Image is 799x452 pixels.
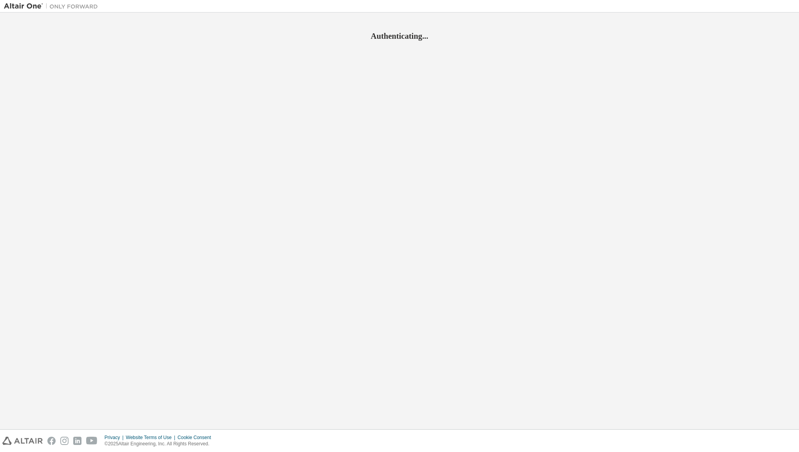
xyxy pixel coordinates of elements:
[4,2,102,10] img: Altair One
[73,437,81,445] img: linkedin.svg
[105,441,216,447] p: © 2025 Altair Engineering, Inc. All Rights Reserved.
[126,434,177,441] div: Website Terms of Use
[2,437,43,445] img: altair_logo.svg
[60,437,69,445] img: instagram.svg
[177,434,215,441] div: Cookie Consent
[47,437,56,445] img: facebook.svg
[105,434,126,441] div: Privacy
[86,437,98,445] img: youtube.svg
[4,31,795,41] h2: Authenticating...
